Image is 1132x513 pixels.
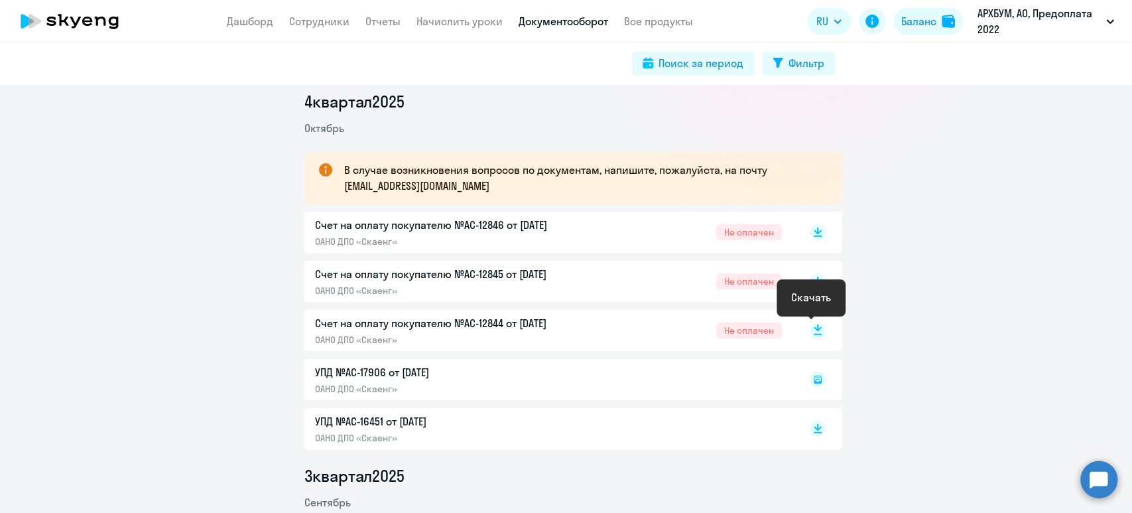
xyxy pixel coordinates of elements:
[807,8,851,35] button: RU
[977,5,1101,37] p: АРХБУМ, АО, Предоплата 2022
[315,285,594,297] p: ОАНО ДПО «Скаенг»
[315,432,594,444] p: ОАНО ДПО «Скаенг»
[901,13,936,29] div: Баланс
[315,315,594,331] p: Счет на оплату покупателю №AC-12844 от [DATE]
[893,8,963,35] button: Балансbalance
[315,217,782,248] a: Счет на оплату покупателю №AC-12846 от [DATE]ОАНО ДПО «Скаенг»Не оплачен
[416,15,503,28] a: Начислить уроки
[304,91,842,112] li: 4 квартал 2025
[315,413,594,429] p: УПД №AC-16451 от [DATE]
[289,15,349,28] a: Сотрудники
[942,15,955,28] img: balance
[716,273,782,289] span: Не оплачен
[315,266,782,297] a: Счет на оплату покупателю №AC-12845 от [DATE]ОАНО ДПО «Скаенг»Не оплачен
[304,121,344,135] span: Октябрь
[791,289,831,305] div: Скачать
[788,55,824,71] div: Фильтр
[304,465,842,486] li: 3 квартал 2025
[624,15,693,28] a: Все продукты
[315,334,594,346] p: ОАНО ДПО «Скаенг»
[315,217,594,233] p: Счет на оплату покупателю №AC-12846 от [DATE]
[716,224,782,240] span: Не оплачен
[315,266,594,282] p: Счет на оплату покупателю №AC-12845 от [DATE]
[762,52,835,76] button: Фильтр
[365,15,401,28] a: Отчеты
[816,13,828,29] span: RU
[659,55,743,71] div: Поиск за период
[971,5,1121,37] button: АРХБУМ, АО, Предоплата 2022
[344,162,818,194] p: В случае возникновения вопросов по документам, напишите, пожалуйста, на почту [EMAIL_ADDRESS][DOM...
[315,315,782,346] a: Счет на оплату покупателю №AC-12844 от [DATE]ОАНО ДПО «Скаенг»Не оплачен
[227,15,273,28] a: Дашборд
[304,496,351,509] span: Сентябрь
[315,413,782,444] a: УПД №AC-16451 от [DATE]ОАНО ДПО «Скаенг»
[632,52,754,76] button: Поиск за период
[519,15,608,28] a: Документооборот
[716,323,782,338] span: Не оплачен
[315,236,594,248] p: ОАНО ДПО «Скаенг»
